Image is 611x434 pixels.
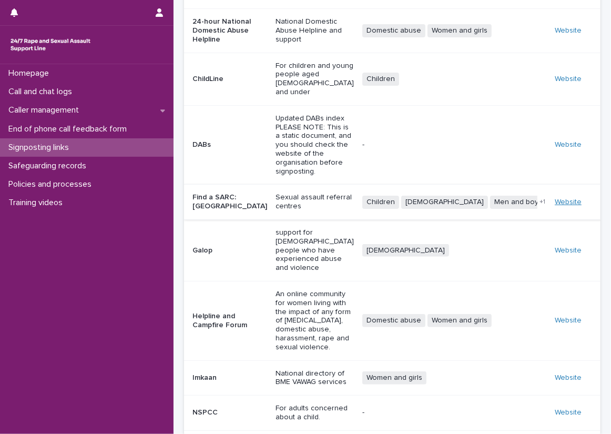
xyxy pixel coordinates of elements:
[4,198,71,208] p: Training videos
[362,73,399,86] span: Children
[8,34,93,55] img: rhQMoQhaT3yELyF149Cw
[362,140,546,149] p: -
[276,114,354,176] p: Updated DABs index PLEASE NOTE: This is a static document, and you should check the website of th...
[539,199,545,205] span: + 1
[555,374,582,381] a: Website
[555,141,582,148] a: Website
[555,247,582,254] a: Website
[192,312,267,330] p: Helpline and Campfire Forum
[555,198,582,206] a: Website
[184,219,602,281] tr: Galopsupport for [DEMOGRAPHIC_DATA] people who have experienced abuse and violence[DEMOGRAPHIC_DA...
[555,75,582,83] a: Website
[4,124,135,134] p: End of phone call feedback form
[4,87,80,97] p: Call and chat logs
[401,196,488,209] span: [DEMOGRAPHIC_DATA]
[276,369,354,387] p: National directory of BME VAWAG services
[192,193,267,211] p: Find a SARC: [GEOGRAPHIC_DATA]
[276,290,354,352] p: An online community for women living with the impact of any form of [MEDICAL_DATA], domestic abus...
[184,360,602,396] tr: ImkaanNational directory of BME VAWAG servicesWomen and girlsWebsite
[555,317,582,324] a: Website
[276,228,354,272] p: support for [DEMOGRAPHIC_DATA] people who have experienced abuse and violence
[184,185,602,220] tr: Find a SARC: [GEOGRAPHIC_DATA]Sexual assault referral centresChildren[DEMOGRAPHIC_DATA]Men and bo...
[276,17,354,44] p: National Domestic Abuse Helpline and support
[362,314,425,327] span: Domestic abuse
[184,105,602,185] tr: DABsUpdated DABs index PLEASE NOTE: This is a static document, and you should check the website o...
[490,196,546,209] span: Men and boys
[362,196,399,209] span: Children
[184,9,602,53] tr: 24-hour National Domestic Abuse HelplineNational Domestic Abuse Helpline and supportDomestic abus...
[427,314,492,327] span: Women and girls
[555,409,582,416] a: Website
[362,244,449,257] span: [DEMOGRAPHIC_DATA]
[192,246,267,255] p: Galop
[192,408,267,417] p: NSPCC
[192,140,267,149] p: DABs
[4,105,87,115] p: Caller management
[192,374,267,382] p: Imkaan
[362,408,546,417] p: -
[276,404,354,422] p: For adults concerned about a child.
[4,161,95,171] p: Safeguarding records
[184,396,602,431] tr: NSPCCFor adults concerned about a child.-Website
[4,143,77,153] p: Signposting links
[276,62,354,97] p: For children and young people aged [DEMOGRAPHIC_DATA] and under
[192,17,267,44] p: 24-hour National Domestic Abuse Helpline
[184,53,602,105] tr: ChildLineFor children and young people aged [DEMOGRAPHIC_DATA] and underChildrenWebsite
[427,24,492,37] span: Women and girls
[4,68,57,78] p: Homepage
[362,24,425,37] span: Domestic abuse
[4,179,100,189] p: Policies and processes
[276,193,354,211] p: Sexual assault referral centres
[555,27,582,34] a: Website
[362,371,426,385] span: Women and girls
[192,75,267,84] p: ChildLine
[184,281,602,360] tr: Helpline and Campfire ForumAn online community for women living with the impact of any form of [M...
